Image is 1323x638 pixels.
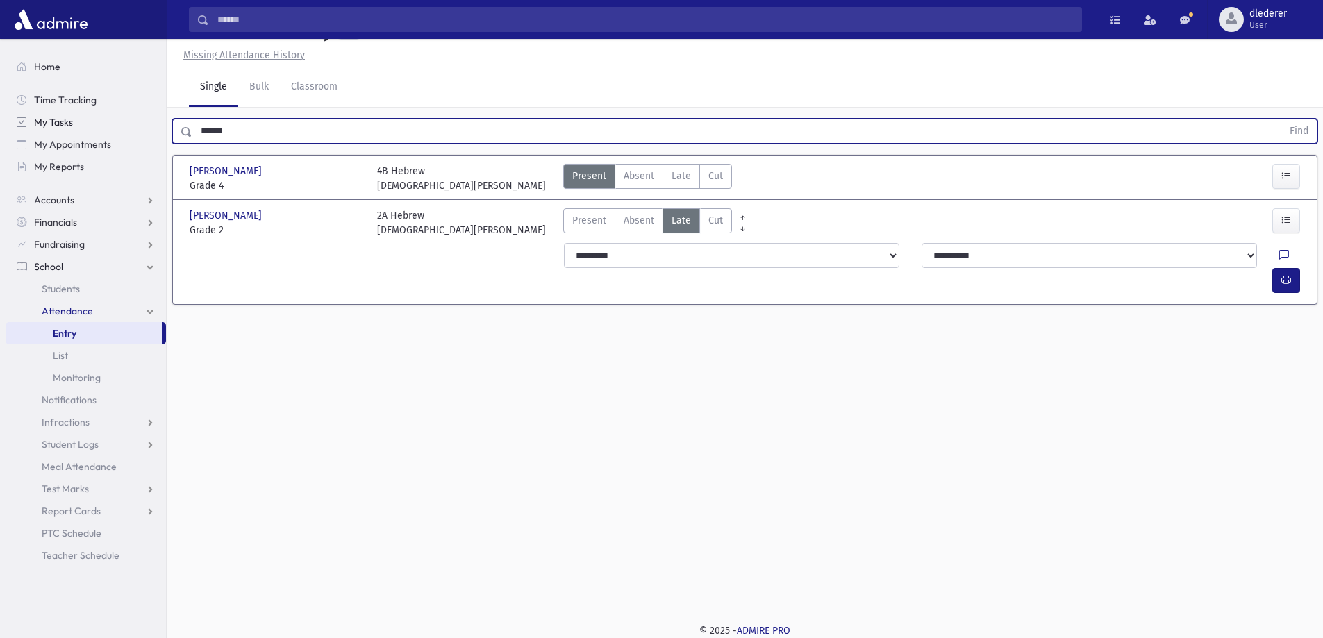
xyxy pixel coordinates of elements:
a: PTC Schedule [6,522,166,544]
span: School [34,260,63,273]
span: Late [672,213,691,228]
span: My Appointments [34,138,111,151]
span: Attendance [42,305,93,317]
a: Time Tracking [6,89,166,111]
a: Meal Attendance [6,455,166,478]
button: Find [1281,119,1317,143]
span: Home [34,60,60,73]
span: Infractions [42,416,90,428]
span: Report Cards [42,505,101,517]
a: Monitoring [6,367,166,389]
div: 2A Hebrew [DEMOGRAPHIC_DATA][PERSON_NAME] [377,208,546,237]
span: Present [572,169,606,183]
img: AdmirePro [11,6,91,33]
span: Grade 2 [190,223,363,237]
span: Absent [624,213,654,228]
span: Cut [708,169,723,183]
input: Search [209,7,1081,32]
span: Teacher Schedule [42,549,119,562]
a: Entry [6,322,162,344]
a: Students [6,278,166,300]
a: Fundraising [6,233,166,255]
span: Financials [34,216,77,228]
span: Student Logs [42,438,99,451]
a: Student Logs [6,433,166,455]
span: Time Tracking [34,94,97,106]
a: Report Cards [6,500,166,522]
u: Missing Attendance History [183,49,305,61]
a: Test Marks [6,478,166,500]
a: My Reports [6,156,166,178]
span: Test Marks [42,482,89,495]
span: Absent [624,169,654,183]
a: Notifications [6,389,166,411]
span: User [1249,19,1287,31]
span: PTC Schedule [42,527,101,539]
span: Late [672,169,691,183]
a: Classroom [280,68,349,107]
a: List [6,344,166,367]
a: My Appointments [6,133,166,156]
span: My Tasks [34,116,73,128]
span: dlederer [1249,8,1287,19]
span: Present [572,213,606,228]
span: Entry [53,327,76,339]
span: [PERSON_NAME] [190,164,265,178]
span: Meal Attendance [42,460,117,473]
div: © 2025 - [189,623,1301,638]
a: Single [189,68,238,107]
span: Accounts [34,194,74,206]
a: Teacher Schedule [6,544,166,566]
span: Students [42,283,80,295]
a: Attendance [6,300,166,322]
span: [PERSON_NAME] [190,208,265,223]
span: Cut [708,213,723,228]
a: Accounts [6,189,166,211]
div: AttTypes [563,164,732,193]
span: List [53,349,68,362]
a: My Tasks [6,111,166,133]
a: Infractions [6,411,166,433]
div: AttTypes [563,208,732,237]
span: Fundraising [34,238,85,251]
a: Missing Attendance History [178,49,305,61]
span: Grade 4 [190,178,363,193]
span: Monitoring [53,371,101,384]
div: 4B Hebrew [DEMOGRAPHIC_DATA][PERSON_NAME] [377,164,546,193]
span: My Reports [34,160,84,173]
a: School [6,255,166,278]
a: Bulk [238,68,280,107]
span: Notifications [42,394,97,406]
a: Financials [6,211,166,233]
a: Home [6,56,166,78]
